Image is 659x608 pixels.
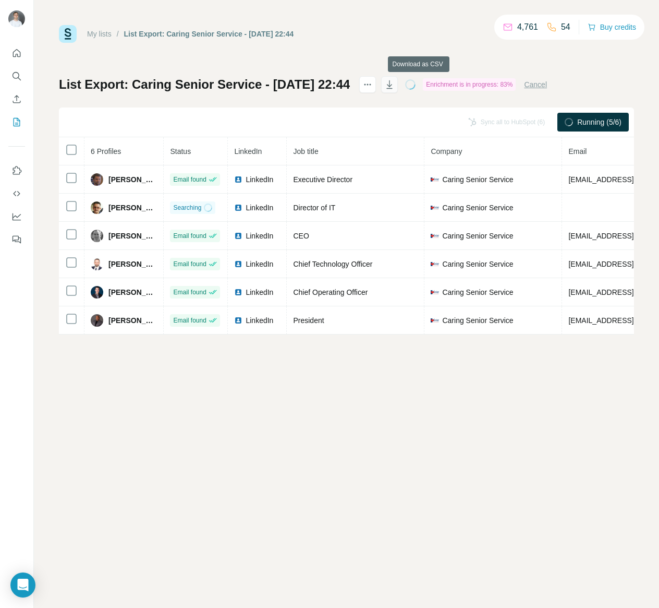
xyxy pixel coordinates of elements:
button: Use Surfe on LinkedIn [8,161,25,180]
div: List Export: Caring Senior Service - [DATE] 22:44 [124,29,294,39]
img: LinkedIn logo [234,232,242,240]
span: LinkedIn [246,315,273,326]
img: company-logo [431,260,439,268]
span: Job title [293,147,318,156]
span: Chief Operating Officer [293,288,368,296]
span: Status [170,147,191,156]
img: LinkedIn logo [234,316,242,325]
li: / [117,29,119,39]
button: Search [8,67,25,86]
span: LinkedIn [246,287,273,297]
span: Email found [173,316,206,325]
button: Dashboard [8,207,25,226]
p: 54 [561,21,570,33]
span: [PERSON_NAME] [108,287,157,297]
button: Enrich CSV [8,90,25,109]
span: [PERSON_NAME] [108,315,157,326]
button: actions [359,76,376,93]
img: LinkedIn logo [234,204,242,212]
img: Avatar [91,286,103,299]
img: company-logo [431,232,439,240]
span: LinkedIn [246,231,273,241]
span: Email found [173,231,206,241]
span: Email found [173,175,206,184]
button: Feedback [8,230,25,249]
img: Surfe Logo [59,25,77,43]
span: Searching [173,203,201,212]
img: Avatar [91,258,103,270]
span: LinkedIn [246,174,273,185]
img: LinkedIn logo [234,288,242,296]
span: Running (5/6) [577,117,621,127]
img: company-logo [431,316,439,325]
div: Open Intercom Messenger [10,573,35,598]
img: LinkedIn logo [234,175,242,184]
span: 6 Profiles [91,147,121,156]
span: LinkedIn [246,202,273,213]
img: LinkedIn logo [234,260,242,268]
p: 4,761 [517,21,538,33]
span: [PERSON_NAME] [108,259,157,269]
span: LinkedIn [246,259,273,269]
span: Caring Senior Service [442,174,513,185]
button: Use Surfe API [8,184,25,203]
span: Director of IT [293,204,335,212]
img: Avatar [91,230,103,242]
span: LinkedIn [234,147,262,156]
img: Avatar [8,10,25,27]
img: Avatar [91,314,103,327]
img: company-logo [431,175,439,184]
img: Avatar [91,173,103,186]
span: [PERSON_NAME] [108,174,157,185]
span: Caring Senior Service [442,287,513,297]
img: company-logo [431,288,439,296]
span: President [293,316,324,325]
button: Cancel [524,79,547,90]
span: Caring Senior Service [442,202,513,213]
span: Caring Senior Service [442,259,513,269]
span: Executive Director [293,175,352,184]
h1: List Export: Caring Senior Service - [DATE] 22:44 [59,76,350,93]
span: CEO [293,232,309,240]
span: Chief Technology Officer [293,260,372,268]
div: Enrichment is in progress: 83% [423,78,516,91]
img: Avatar [91,201,103,214]
span: Email [568,147,587,156]
span: Company [431,147,462,156]
span: [PERSON_NAME] [108,231,157,241]
button: Buy credits [588,20,636,34]
button: My lists [8,113,25,132]
span: [PERSON_NAME] [108,202,157,213]
img: company-logo [431,204,439,212]
span: Caring Senior Service [442,315,513,326]
span: Email found [173,288,206,297]
a: My lists [87,30,112,38]
button: Quick start [8,44,25,63]
span: Caring Senior Service [442,231,513,241]
span: Email found [173,259,206,269]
